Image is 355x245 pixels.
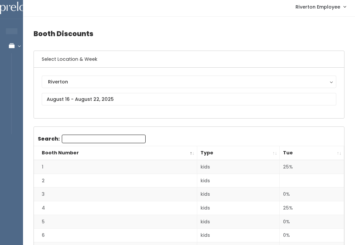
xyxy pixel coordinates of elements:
[42,93,336,106] input: August 16 - August 22, 2025
[38,135,146,144] label: Search:
[197,146,280,161] th: Type: activate to sort column ascending
[280,215,344,229] td: 0%
[34,25,344,43] h4: Booth Discounts
[34,215,197,229] td: 5
[296,4,340,11] span: Riverton Employee
[34,146,197,161] th: Booth Number: activate to sort column descending
[280,188,344,202] td: 0%
[197,202,280,215] td: kids
[197,174,280,188] td: kids
[34,188,197,202] td: 3
[280,202,344,215] td: 25%
[280,146,344,161] th: Tue: activate to sort column ascending
[34,160,197,174] td: 1
[42,76,336,88] button: Riverton
[34,229,197,243] td: 6
[280,160,344,174] td: 25%
[197,160,280,174] td: kids
[34,202,197,215] td: 4
[34,174,197,188] td: 2
[48,78,330,86] div: Riverton
[197,215,280,229] td: kids
[280,229,344,243] td: 0%
[62,135,146,144] input: Search:
[197,188,280,202] td: kids
[197,229,280,243] td: kids
[34,51,344,68] h6: Select Location & Week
